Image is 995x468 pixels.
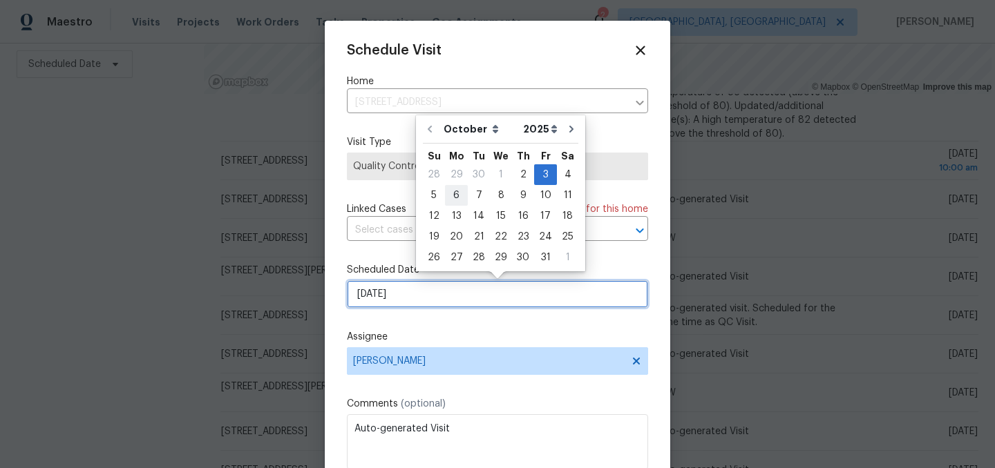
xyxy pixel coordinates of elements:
[520,119,561,139] select: Year
[468,206,490,226] div: 14
[557,186,578,205] div: 11
[512,227,534,246] div: 23
[534,248,557,267] div: 31
[541,151,551,161] abbr: Friday
[423,248,445,267] div: 26
[353,355,624,367] span: [PERSON_NAME]
[534,226,557,247] div: Fri Oct 24 2025
[449,151,464,161] abbr: Monday
[445,247,468,268] div: Mon Oct 27 2025
[512,226,534,247] div: Thu Oct 23 2025
[534,164,557,185] div: Fri Oct 03 2025
[633,43,648,58] span: Close
[630,221,650,240] button: Open
[353,159,642,173] span: Quality Control
[468,227,490,246] div: 21
[423,185,445,206] div: Sun Oct 05 2025
[423,186,445,205] div: 5
[534,206,557,226] div: 17
[512,206,534,226] div: 16
[557,226,578,247] div: Sat Oct 25 2025
[445,206,468,226] div: 13
[490,226,512,247] div: Wed Oct 22 2025
[468,185,490,206] div: Tue Oct 07 2025
[557,206,578,226] div: 18
[557,185,578,206] div: Sat Oct 11 2025
[445,165,468,184] div: 29
[423,226,445,247] div: Sun Oct 19 2025
[423,247,445,268] div: Sun Oct 26 2025
[490,206,512,226] div: 15
[534,206,557,226] div: Fri Oct 17 2025
[468,247,490,268] div: Tue Oct 28 2025
[445,248,468,267] div: 27
[468,248,490,267] div: 28
[490,206,512,226] div: Wed Oct 15 2025
[347,202,406,216] span: Linked Cases
[347,135,648,149] label: Visit Type
[512,186,534,205] div: 9
[534,227,557,246] div: 24
[512,185,534,206] div: Thu Oct 09 2025
[468,164,490,185] div: Tue Sep 30 2025
[490,247,512,268] div: Wed Oct 29 2025
[490,227,512,246] div: 22
[534,186,557,205] div: 10
[534,165,557,184] div: 3
[445,206,468,226] div: Mon Oct 13 2025
[561,151,574,161] abbr: Saturday
[347,397,648,411] label: Comments
[490,248,512,267] div: 29
[347,263,648,277] label: Scheduled Date
[445,226,468,247] div: Mon Oct 20 2025
[557,206,578,226] div: Sat Oct 18 2025
[347,75,648,88] label: Home
[490,186,512,205] div: 8
[423,206,445,226] div: 12
[440,119,520,139] select: Month
[401,399,446,409] span: (optional)
[423,227,445,246] div: 19
[419,115,440,143] button: Go to previous month
[347,280,648,308] input: M/D/YYYY
[468,206,490,226] div: Tue Oct 14 2025
[557,247,578,268] div: Sat Nov 01 2025
[445,186,468,205] div: 6
[490,185,512,206] div: Wed Oct 08 2025
[490,164,512,185] div: Wed Oct 01 2025
[428,151,441,161] abbr: Sunday
[347,43,442,57] span: Schedule Visit
[347,220,609,241] input: Select cases
[534,247,557,268] div: Fri Oct 31 2025
[423,206,445,226] div: Sun Oct 12 2025
[473,151,485,161] abbr: Tuesday
[493,151,509,161] abbr: Wednesday
[347,330,648,344] label: Assignee
[512,206,534,226] div: Thu Oct 16 2025
[512,248,534,267] div: 30
[468,226,490,247] div: Tue Oct 21 2025
[445,185,468,206] div: Mon Oct 06 2025
[512,164,534,185] div: Thu Oct 02 2025
[517,151,530,161] abbr: Thursday
[445,164,468,185] div: Mon Sep 29 2025
[490,165,512,184] div: 1
[468,165,490,184] div: 30
[512,165,534,184] div: 2
[557,164,578,185] div: Sat Oct 04 2025
[468,186,490,205] div: 7
[423,165,445,184] div: 28
[347,92,627,113] input: Enter in an address
[561,115,582,143] button: Go to next month
[534,185,557,206] div: Fri Oct 10 2025
[557,248,578,267] div: 1
[445,227,468,246] div: 20
[557,227,578,246] div: 25
[512,247,534,268] div: Thu Oct 30 2025
[423,164,445,185] div: Sun Sep 28 2025
[557,165,578,184] div: 4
